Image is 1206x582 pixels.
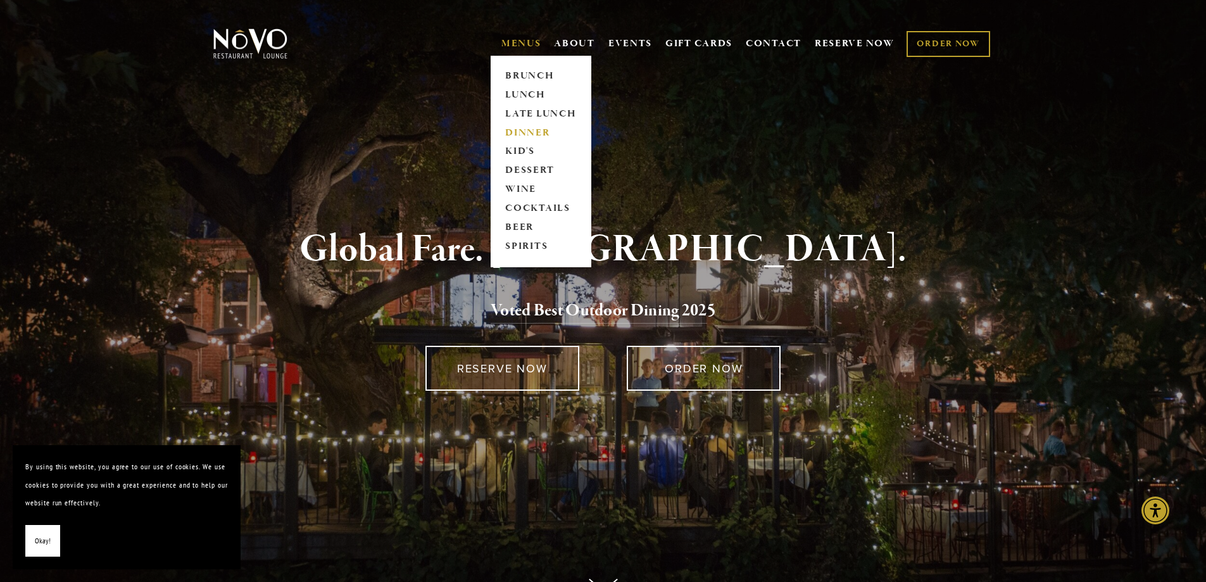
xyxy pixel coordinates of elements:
a: MENUS [501,37,541,50]
div: Accessibility Menu [1141,497,1169,524]
strong: Global Fare. [GEOGRAPHIC_DATA]. [299,225,907,274]
a: EVENTS [608,37,652,50]
a: RESERVE NOW [815,32,895,56]
a: DINNER [501,123,581,142]
a: RESERVE NOW [425,346,579,391]
a: ORDER NOW [907,31,989,57]
a: SPIRITS [501,237,581,256]
a: WINE [501,180,581,199]
img: Novo Restaurant &amp; Lounge [211,28,290,60]
a: COCKTAILS [501,199,581,218]
a: LUNCH [501,85,581,104]
a: DESSERT [501,161,581,180]
button: Okay! [25,525,60,557]
a: Voted Best Outdoor Dining 202 [491,300,707,324]
p: By using this website, you agree to our use of cookies. We use cookies to provide you with a grea... [25,458,228,512]
a: LATE LUNCH [501,104,581,123]
section: Cookie banner [13,445,241,569]
h2: 5 [234,298,972,324]
a: KID'S [501,142,581,161]
a: BRUNCH [501,66,581,85]
a: BEER [501,218,581,237]
a: ORDER NOW [627,346,781,391]
a: ABOUT [554,37,595,50]
a: GIFT CARDS [665,32,732,56]
a: CONTACT [746,32,801,56]
span: Okay! [35,532,51,550]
